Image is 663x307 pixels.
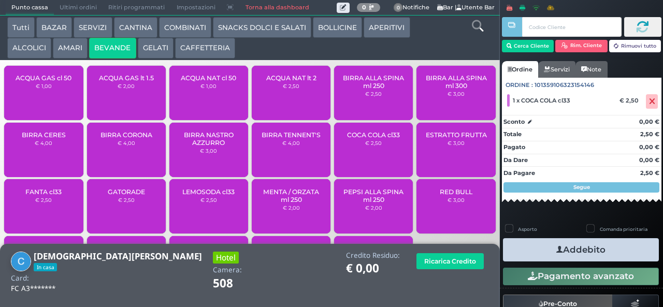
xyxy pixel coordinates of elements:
h4: Card: [11,274,29,282]
strong: Pagato [503,143,525,151]
small: € 4,00 [282,140,300,146]
a: Ordine [502,61,538,78]
b: [DEMOGRAPHIC_DATA][PERSON_NAME] [34,250,202,262]
span: FANTA cl33 [25,188,62,196]
span: 1 x COCA COLA cl33 [513,97,570,104]
small: € 3,00 [448,140,465,146]
button: Ricarica Credito [416,253,484,269]
span: BIRRA ALLA SPINA ml 300 [425,74,487,90]
span: RED BULL [440,188,472,196]
span: MENTA / ORZATA ml 250 [261,188,322,203]
small: € 1,00 [200,83,217,89]
small: € 3,00 [448,91,465,97]
small: € 2,00 [118,83,135,89]
h1: 508 [213,277,262,290]
span: 0 [394,3,403,12]
small: € 2,50 [35,197,52,203]
span: ACQUA GAS cl 50 [16,74,71,82]
input: Codice Cliente [522,17,621,37]
span: ACQUA NAT lt 2 [266,74,316,82]
small: € 4,00 [35,140,52,146]
span: Punto cassa [6,1,54,15]
strong: 2,50 € [640,169,659,177]
span: Ordine : [506,81,533,90]
strong: 0,00 € [639,156,659,164]
span: ACQUA GAS lt 1.5 [99,74,154,82]
button: SERVIZI [74,17,112,38]
button: BAZAR [36,17,72,38]
span: BIRRA NASTRO AZZURRO [178,131,240,147]
span: BIRRA ALLA SPINA ml 250 [343,74,405,90]
button: Rim. Cliente [555,40,608,52]
span: Ultimi ordini [54,1,103,15]
span: Impostazioni [171,1,221,15]
h4: Camera: [213,266,242,274]
strong: Da Pagare [503,169,535,177]
label: Comanda prioritaria [600,226,647,232]
span: In casa [34,263,57,271]
div: € 2,50 [618,97,644,104]
small: € 2,50 [283,83,299,89]
strong: Da Dare [503,156,528,164]
strong: 2,50 € [640,130,659,138]
h1: € 0,00 [346,262,400,275]
button: Pagamento avanzato [503,268,659,285]
button: Addebito [503,238,659,261]
button: SNACKS DOLCI E SALATI [213,17,311,38]
h3: Hotel [213,252,239,264]
strong: 0,00 € [639,143,659,151]
small: € 2,50 [200,197,217,203]
b: 0 [362,4,366,11]
button: Tutti [7,17,35,38]
small: € 2,00 [283,204,300,211]
strong: Totale [503,130,522,138]
a: Torna alla dashboard [239,1,314,15]
small: € 2,50 [365,91,382,97]
small: € 4,00 [118,140,135,146]
button: AMARI [53,38,88,59]
label: Asporto [518,226,537,232]
strong: Segue [573,184,590,191]
small: € 2,00 [365,204,382,211]
small: € 2,50 [118,197,135,203]
button: BEVANDE [89,38,136,59]
small: € 3,00 [200,148,217,154]
h4: Credito Residuo: [346,252,400,259]
button: COMBINATI [159,17,211,38]
small: € 2,50 [365,140,382,146]
button: BOLLICINE [313,17,362,38]
button: CANTINA [114,17,157,38]
span: ACQUA NAT cl 50 [181,74,236,82]
button: APERITIVI [364,17,410,38]
span: COCA COLA cl33 [347,131,400,139]
span: PEPSI ALLA SPINA ml 250 [343,188,405,203]
img: Christian Lepri [11,252,31,272]
button: Rimuovi tutto [609,40,661,52]
a: Note [575,61,607,78]
a: Servizi [538,61,575,78]
button: GELATI [138,38,174,59]
span: BIRRA TENNENT'S [262,131,321,139]
span: ESTRATTO FRUTTA [426,131,487,139]
small: € 1,00 [36,83,52,89]
span: LEMOSODA cl33 [182,188,235,196]
button: Cerca Cliente [502,40,554,52]
small: € 3,00 [448,197,465,203]
span: GATORADE [108,188,145,196]
span: 101359106323154146 [535,81,594,90]
span: Ritiri programmati [103,1,170,15]
strong: 0,00 € [639,118,659,125]
button: CAFFETTERIA [175,38,235,59]
span: BIRRA CERES [22,131,66,139]
span: BIRRA CORONA [100,131,152,139]
strong: Sconto [503,118,525,126]
button: ALCOLICI [7,38,51,59]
